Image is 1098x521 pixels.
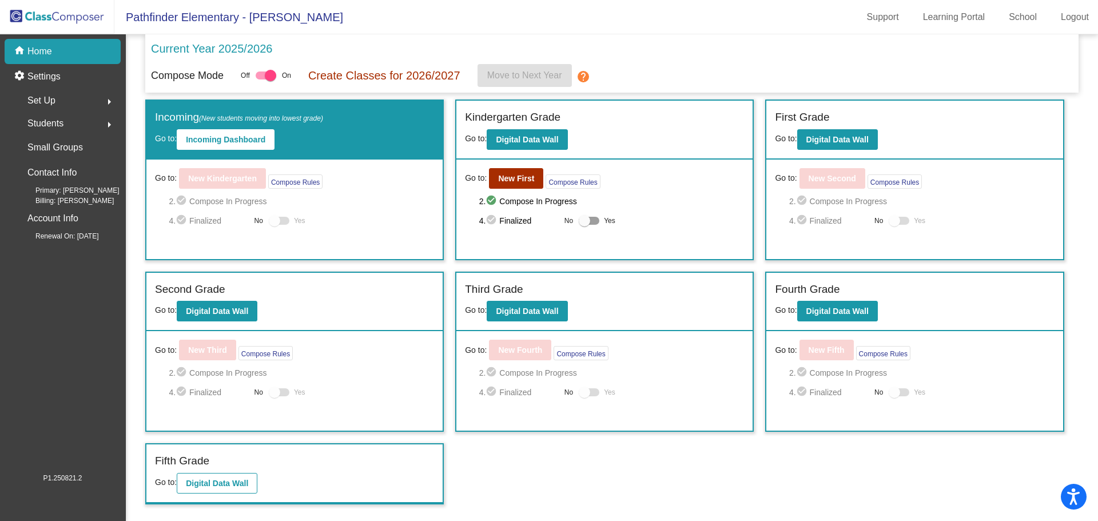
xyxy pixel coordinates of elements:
button: Compose Rules [868,174,922,189]
mat-icon: check_circle [796,194,810,208]
p: Account Info [27,210,78,226]
span: Go to: [775,134,797,143]
span: Yes [294,385,305,399]
button: Move to Next Year [478,64,572,87]
p: Current Year 2025/2026 [151,40,272,57]
button: New Kindergarten [179,168,266,189]
span: Go to: [155,134,177,143]
button: Compose Rules [546,174,600,189]
span: No [564,216,573,226]
mat-icon: settings [14,70,27,83]
b: New Kindergarten [188,174,257,183]
button: Incoming Dashboard [177,129,274,150]
span: Go to: [465,344,487,356]
span: 2. Compose In Progress [789,366,1055,380]
b: Digital Data Wall [806,307,869,316]
button: New Second [799,168,865,189]
b: Digital Data Wall [496,135,558,144]
b: Digital Data Wall [186,479,248,488]
label: Third Grade [465,281,523,298]
button: New Third [179,340,236,360]
button: Digital Data Wall [177,301,257,321]
mat-icon: home [14,45,27,58]
span: Go to: [465,172,487,184]
mat-icon: check_circle [796,385,810,399]
span: No [874,387,883,397]
b: New Second [809,174,856,183]
mat-icon: check_circle [486,385,499,399]
span: No [254,387,263,397]
button: Compose Rules [238,346,293,360]
span: 4. Finalized [789,214,869,228]
label: Second Grade [155,281,225,298]
b: New First [498,174,534,183]
mat-icon: check_circle [486,366,499,380]
mat-icon: check_circle [176,366,189,380]
span: 4. Finalized [169,385,248,399]
b: Digital Data Wall [806,135,869,144]
span: Go to: [155,478,177,487]
p: Contact Info [27,165,77,181]
span: (New students moving into lowest grade) [199,114,323,122]
mat-icon: check_circle [176,214,189,228]
label: Fourth Grade [775,281,840,298]
b: Digital Data Wall [186,307,248,316]
span: 2. Compose In Progress [479,194,745,208]
span: Pathfinder Elementary - [PERSON_NAME] [114,8,343,26]
span: Yes [604,385,615,399]
label: Incoming [155,109,323,126]
button: Compose Rules [268,174,323,189]
label: Kindergarten Grade [465,109,560,126]
a: School [1000,8,1046,26]
mat-icon: help [576,70,590,83]
mat-icon: arrow_right [102,118,116,132]
span: On [282,70,291,81]
button: Digital Data Wall [487,129,567,150]
span: Yes [914,214,925,228]
span: Go to: [155,305,177,315]
span: Go to: [775,305,797,315]
span: No [874,216,883,226]
p: Create Classes for 2026/2027 [308,67,460,84]
mat-icon: check_circle [486,194,499,208]
span: Go to: [465,134,487,143]
button: New Fourth [489,340,551,360]
span: Off [241,70,250,81]
a: Learning Portal [914,8,994,26]
span: Go to: [465,305,487,315]
span: 4. Finalized [479,214,559,228]
b: New Fourth [498,345,542,355]
span: 4. Finalized [789,385,869,399]
p: Settings [27,70,61,83]
span: Yes [604,214,615,228]
button: Digital Data Wall [797,129,878,150]
b: New Fifth [809,345,845,355]
span: 2. Compose In Progress [479,366,745,380]
span: Go to: [775,344,797,356]
button: Digital Data Wall [487,301,567,321]
span: 2. Compose In Progress [169,366,434,380]
span: 2. Compose In Progress [169,194,434,208]
mat-icon: check_circle [796,366,810,380]
mat-icon: check_circle [176,194,189,208]
span: Billing: [PERSON_NAME] [17,196,114,206]
span: No [254,216,263,226]
span: No [564,387,573,397]
mat-icon: check_circle [176,385,189,399]
p: Home [27,45,52,58]
button: Digital Data Wall [177,473,257,494]
span: Yes [294,214,305,228]
button: Digital Data Wall [797,301,878,321]
button: Compose Rules [856,346,910,360]
button: New Fifth [799,340,854,360]
span: Students [27,116,63,132]
label: First Grade [775,109,829,126]
button: Compose Rules [554,346,608,360]
mat-icon: check_circle [796,214,810,228]
span: Set Up [27,93,55,109]
span: Yes [914,385,925,399]
span: 4. Finalized [479,385,559,399]
label: Fifth Grade [155,453,209,470]
span: Move to Next Year [487,70,562,80]
b: Incoming Dashboard [186,135,265,144]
